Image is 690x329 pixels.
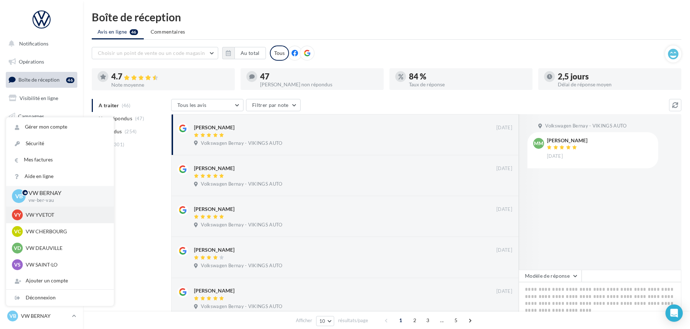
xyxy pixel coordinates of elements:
div: Délai de réponse moyen [558,82,676,87]
span: Visibilité en ligne [20,95,58,101]
span: 10 [319,318,325,324]
a: Calendrier [4,163,79,178]
a: Sécurité [6,135,114,152]
a: VB VW BERNAY [6,309,77,323]
button: Au total [234,47,266,59]
span: VB [9,312,16,320]
a: Campagnes [4,109,79,124]
span: Volkswagen Bernay - VIKINGS AUTO [201,140,282,147]
button: Au total [222,47,266,59]
span: 5 [450,315,462,326]
button: Tous les avis [171,99,243,111]
span: Choisir un point de vente ou un code magasin [98,50,205,56]
span: Campagnes [18,113,44,119]
div: 84 % [409,73,527,81]
p: vw-ber-vau [29,197,102,204]
p: VW BERNAY [21,312,69,320]
div: Boîte de réception [92,12,681,22]
a: Contacts [4,126,79,142]
span: [DATE] [496,165,512,172]
a: Mes factures [6,152,114,168]
div: [PERSON_NAME] [194,205,234,213]
div: Open Intercom Messenger [665,304,683,322]
div: 47 [260,73,378,81]
div: Ajouter un compte [6,273,114,289]
a: Campagnes DataOnDemand [4,204,79,226]
div: [PERSON_NAME] [547,138,587,143]
div: Déconnexion [6,290,114,306]
button: Modèle de réponse [519,270,582,282]
a: Boîte de réception46 [4,72,79,87]
span: VS [14,261,21,268]
div: [PERSON_NAME] non répondus [260,82,378,87]
span: (301) [112,142,125,147]
span: Afficher [296,317,312,324]
span: VC [14,228,21,235]
span: VY [14,211,21,218]
a: Visibilité en ligne [4,91,79,106]
a: Médiathèque [4,144,79,160]
div: 4.7 [111,73,229,81]
a: Opérations [4,54,79,69]
span: [DATE] [496,247,512,254]
span: (47) [135,116,144,121]
p: VW CHERBOURG [26,228,105,235]
div: [PERSON_NAME] [194,287,234,294]
div: [PERSON_NAME] [194,165,234,172]
p: VW BERNAY [29,189,102,197]
span: VB [15,192,23,200]
span: Opérations [19,59,44,65]
span: Boîte de réception [18,77,60,83]
a: Aide en ligne [6,168,114,185]
span: Volkswagen Bernay - VIKINGS AUTO [201,222,282,228]
span: Volkswagen Bernay - VIKINGS AUTO [201,263,282,269]
span: MM [534,140,543,147]
span: [DATE] [496,206,512,213]
a: Gérer mon compte [6,119,114,135]
span: Commentaires [151,28,185,35]
span: [DATE] [496,125,512,131]
button: Filtrer par note [246,99,301,111]
div: [PERSON_NAME] [194,124,234,131]
span: [DATE] [547,153,563,160]
a: PLV et print personnalisable [4,180,79,202]
p: VW DEAUVILLE [26,244,105,252]
p: VW YVETOT [26,211,105,218]
span: 2 [409,315,421,326]
button: Choisir un point de vente ou un code magasin [92,47,218,59]
span: Notifications [19,40,48,47]
div: Taux de réponse [409,82,527,87]
span: 3 [422,315,434,326]
p: VW SAINT-LO [26,261,105,268]
div: [PERSON_NAME] [194,246,234,254]
span: 1 [395,315,406,326]
div: Tous [270,46,289,61]
div: Note moyenne [111,82,229,87]
span: Non répondus [99,115,132,122]
div: 46 [66,77,74,83]
button: 10 [316,316,335,326]
span: [DATE] [496,288,512,295]
span: Volkswagen Bernay - VIKINGS AUTO [545,123,626,129]
span: ... [436,315,448,326]
span: Volkswagen Bernay - VIKINGS AUTO [201,181,282,187]
div: 2,5 jours [558,73,676,81]
span: Volkswagen Bernay - VIKINGS AUTO [201,303,282,310]
span: (254) [125,129,137,134]
button: Notifications [4,36,76,51]
span: Tous les avis [177,102,207,108]
span: VD [14,244,21,252]
span: résultats/page [338,317,368,324]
